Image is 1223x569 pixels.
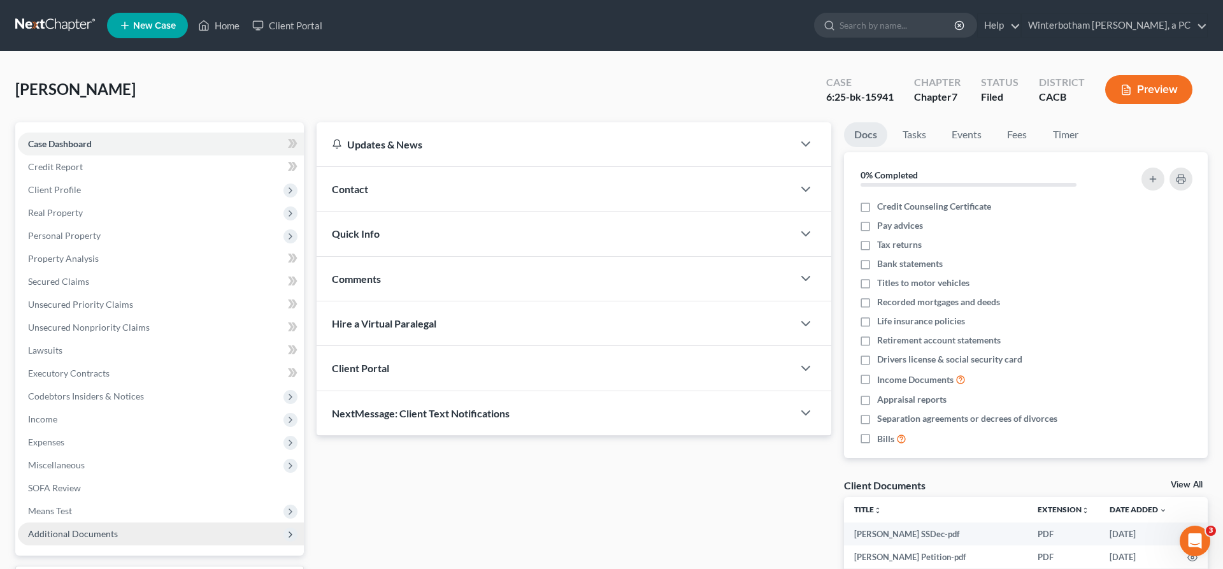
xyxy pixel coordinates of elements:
[28,391,144,401] span: Codebtors Insiders & Notices
[18,133,304,155] a: Case Dashboard
[28,138,92,149] span: Case Dashboard
[1099,545,1177,568] td: [DATE]
[18,270,304,293] a: Secured Claims
[28,459,85,470] span: Miscellaneous
[877,412,1057,425] span: Separation agreements or decrees of divorces
[28,230,101,241] span: Personal Property
[1039,75,1085,90] div: District
[877,315,965,328] span: Life insurance policies
[28,436,64,447] span: Expenses
[844,545,1027,568] td: [PERSON_NAME] Petition-pdf
[1043,122,1089,147] a: Timer
[18,477,304,500] a: SOFA Review
[18,293,304,316] a: Unsecured Priority Claims
[877,296,1000,308] span: Recorded mortgages and deeds
[1022,14,1207,37] a: Winterbotham [PERSON_NAME], a PC
[861,169,918,180] strong: 0% Completed
[914,75,961,90] div: Chapter
[844,122,887,147] a: Docs
[1105,75,1192,104] button: Preview
[941,122,992,147] a: Events
[28,161,83,172] span: Credit Report
[1039,90,1085,104] div: CACB
[28,505,72,516] span: Means Test
[877,334,1001,347] span: Retirement account statements
[997,122,1038,147] a: Fees
[1206,526,1216,536] span: 3
[877,277,969,289] span: Titles to motor vehicles
[28,322,150,333] span: Unsecured Nonpriority Claims
[28,345,62,356] span: Lawsuits
[1082,507,1089,514] i: unfold_more
[877,238,922,251] span: Tax returns
[1159,507,1167,514] i: expand_more
[133,21,176,31] span: New Case
[15,80,136,98] span: [PERSON_NAME]
[877,219,923,232] span: Pay advices
[874,507,882,514] i: unfold_more
[332,183,368,195] span: Contact
[840,13,956,37] input: Search by name...
[332,138,778,151] div: Updates & News
[844,479,926,492] div: Client Documents
[844,522,1027,545] td: [PERSON_NAME] SSDec-pdf
[877,373,954,386] span: Income Documents
[981,75,1019,90] div: Status
[332,362,389,374] span: Client Portal
[28,184,81,195] span: Client Profile
[28,368,110,378] span: Executory Contracts
[28,299,133,310] span: Unsecured Priority Claims
[28,276,89,287] span: Secured Claims
[826,90,894,104] div: 6:25-bk-15941
[877,433,894,445] span: Bills
[28,207,83,218] span: Real Property
[1110,505,1167,514] a: Date Added expand_more
[332,273,381,285] span: Comments
[28,482,81,493] span: SOFA Review
[914,90,961,104] div: Chapter
[892,122,936,147] a: Tasks
[28,528,118,539] span: Additional Documents
[877,257,943,270] span: Bank statements
[877,393,947,406] span: Appraisal reports
[854,505,882,514] a: Titleunfold_more
[1171,480,1203,489] a: View All
[877,353,1022,366] span: Drivers license & social security card
[877,200,991,213] span: Credit Counseling Certificate
[978,14,1020,37] a: Help
[332,317,436,329] span: Hire a Virtual Paralegal
[1038,505,1089,514] a: Extensionunfold_more
[18,155,304,178] a: Credit Report
[18,247,304,270] a: Property Analysis
[246,14,329,37] a: Client Portal
[28,414,57,424] span: Income
[28,253,99,264] span: Property Analysis
[1027,522,1099,545] td: PDF
[18,316,304,339] a: Unsecured Nonpriority Claims
[1099,522,1177,545] td: [DATE]
[332,407,510,419] span: NextMessage: Client Text Notifications
[981,90,1019,104] div: Filed
[18,362,304,385] a: Executory Contracts
[192,14,246,37] a: Home
[1027,545,1099,568] td: PDF
[18,339,304,362] a: Lawsuits
[332,227,380,240] span: Quick Info
[1180,526,1210,556] iframe: Intercom live chat
[826,75,894,90] div: Case
[952,90,957,103] span: 7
